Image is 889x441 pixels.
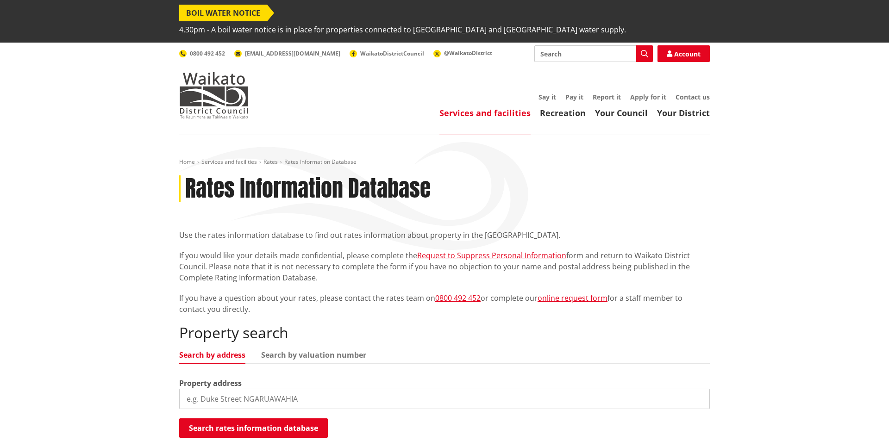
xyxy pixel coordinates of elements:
a: Services and facilities [439,107,531,118]
input: Search input [534,45,653,62]
h1: Rates Information Database [185,175,431,202]
a: 0800 492 452 [435,293,481,303]
input: e.g. Duke Street NGARUAWAHIA [179,389,710,409]
img: Waikato District Council - Te Kaunihera aa Takiwaa o Waikato [179,72,249,118]
a: Search by valuation number [261,351,366,359]
a: @WaikatoDistrict [433,49,492,57]
a: Recreation [540,107,586,118]
a: Home [179,158,195,166]
a: online request form [538,293,607,303]
a: 0800 492 452 [179,50,225,57]
p: If you would like your details made confidential, please complete the form and return to Waikato ... [179,250,710,283]
a: Contact us [676,93,710,101]
a: Search by address [179,351,245,359]
a: Apply for it [630,93,666,101]
a: Your Council [595,107,648,118]
a: Request to Suppress Personal Information [417,250,566,261]
span: 0800 492 452 [190,50,225,57]
nav: breadcrumb [179,158,710,166]
span: WaikatoDistrictCouncil [360,50,424,57]
p: Use the rates information database to find out rates information about property in the [GEOGRAPHI... [179,230,710,241]
span: Rates Information Database [284,158,357,166]
a: Your District [657,107,710,118]
a: [EMAIL_ADDRESS][DOMAIN_NAME] [234,50,340,57]
a: Report it [593,93,621,101]
a: Rates [263,158,278,166]
a: WaikatoDistrictCouncil [350,50,424,57]
p: If you have a question about your rates, please contact the rates team on or complete our for a s... [179,292,710,315]
label: Property address [179,378,242,389]
a: Pay it [565,93,583,101]
a: Account [657,45,710,62]
span: [EMAIL_ADDRESS][DOMAIN_NAME] [245,50,340,57]
h2: Property search [179,324,710,342]
button: Search rates information database [179,418,328,438]
span: @WaikatoDistrict [444,49,492,57]
a: Say it [538,93,556,101]
span: BOIL WATER NOTICE [179,5,267,21]
span: 4.30pm - A boil water notice is in place for properties connected to [GEOGRAPHIC_DATA] and [GEOGR... [179,21,626,38]
a: Services and facilities [201,158,257,166]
